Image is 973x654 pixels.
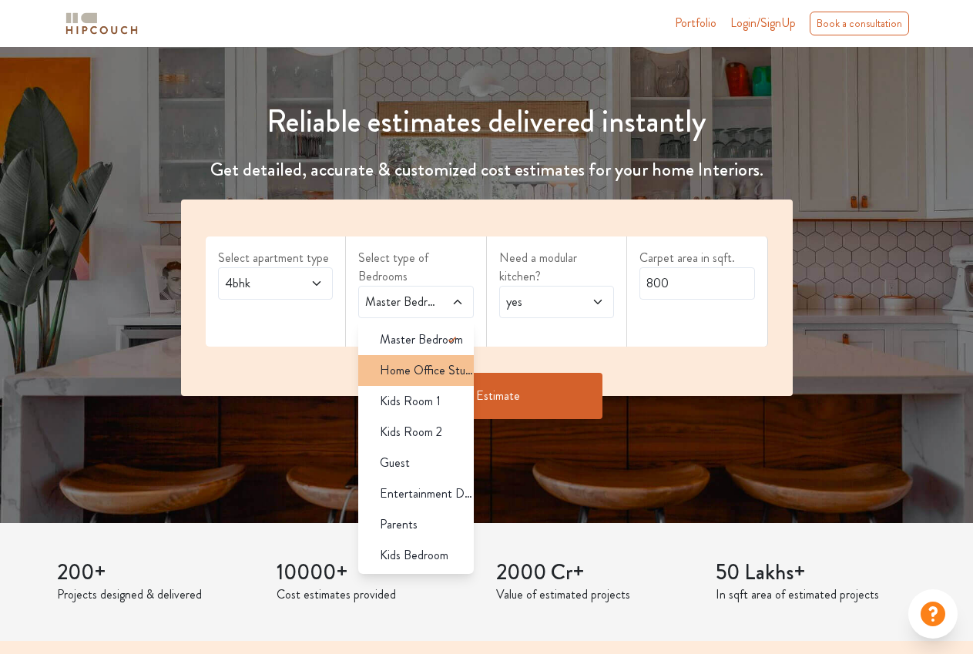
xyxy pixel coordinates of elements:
[730,14,796,32] span: Login/SignUp
[380,454,410,472] span: Guest
[675,14,716,32] a: Portfolio
[358,249,474,286] label: Select type of Bedrooms
[371,373,602,419] button: Get Estimate
[639,267,755,300] input: Enter area sqft
[172,103,802,140] h1: Reliable estimates delivered instantly
[499,249,615,286] label: Need a modular kitchen?
[222,274,298,293] span: 4bhk
[358,318,474,334] div: select 3 more room(s)
[63,10,140,37] img: logo-horizontal.svg
[218,249,334,267] label: Select apartment type
[810,12,909,35] div: Book a consultation
[380,515,418,534] span: Parents
[380,546,448,565] span: Kids Bedroom
[496,585,697,604] p: Value of estimated projects
[172,159,802,181] h4: Get detailed, accurate & customized cost estimates for your home Interiors.
[716,585,917,604] p: In sqft area of estimated projects
[639,249,755,267] label: Carpet area in sqft.
[57,585,258,604] p: Projects designed & delivered
[716,560,917,586] h3: 50 Lakhs+
[380,485,474,503] span: Entertainment Den
[380,423,442,441] span: Kids Room 2
[380,361,474,380] span: Home Office Study
[277,560,478,586] h3: 10000+
[63,6,140,41] span: logo-horizontal.svg
[380,330,463,349] span: Master Bedroom
[277,585,478,604] p: Cost estimates provided
[380,392,441,411] span: Kids Room 1
[57,560,258,586] h3: 200+
[362,293,438,311] span: Master Bedroom
[503,293,579,311] span: yes
[496,560,697,586] h3: 2000 Cr+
